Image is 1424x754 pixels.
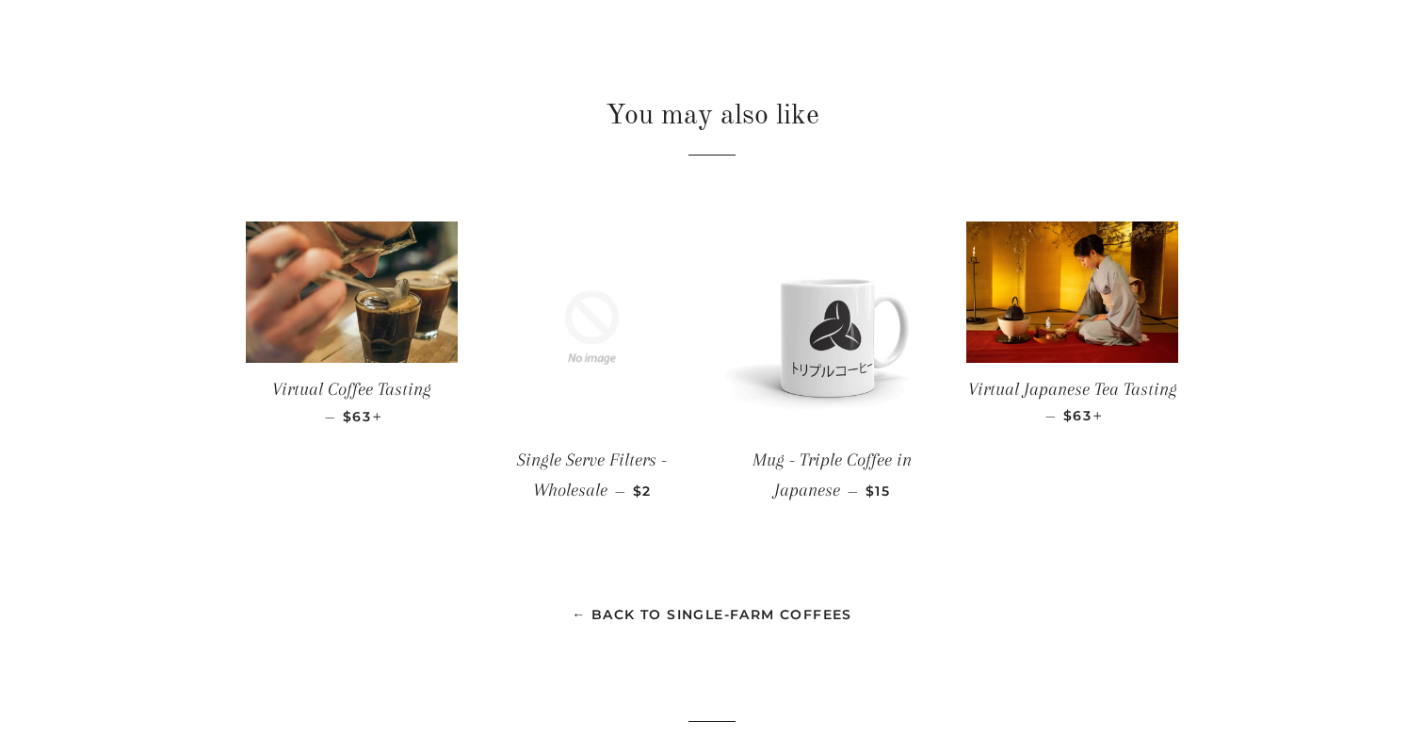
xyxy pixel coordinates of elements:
[517,450,667,500] span: Single Serve Filters - Wholesale
[966,363,1178,440] a: Virtual Japanese Tea Tasting — $63
[1063,407,1103,424] span: $63
[633,483,652,500] span: $2
[866,483,890,500] span: $15
[325,408,335,425] span: —
[486,434,698,517] a: Single Serve Filters - Wholesale — $2
[246,221,458,363] img: Virtual Coffee Tasting
[1045,407,1056,424] span: —
[343,408,382,425] span: $63
[968,379,1177,400] span: Virtual Japanese Tea Tasting
[752,450,912,500] span: Mug - Triple Coffee in Japanese
[172,30,213,71] img: applepay_color_card.svg
[615,483,625,500] span: —
[121,30,162,71] img: visa_1_color_card.svg
[223,30,264,71] img: googlepay_color_card.svg
[848,483,858,500] span: —
[726,221,938,434] img: Mug - Triple Coffee in Japanese-Triple Coffee Co.
[246,363,458,440] a: Virtual Coffee Tasting — $63
[726,434,938,517] a: Mug - Triple Coffee in Japanese — $15
[966,221,1178,363] img: Virtual Japanese Tea Tasting-Green Tea-Triple Coffee Co.
[246,96,1178,136] h2: You may also like
[272,379,431,400] span: Virtual Coffee Tasting
[71,30,111,71] img: mastercard_color_card.svg
[572,606,852,623] a: ← Back to Single-Farm Coffees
